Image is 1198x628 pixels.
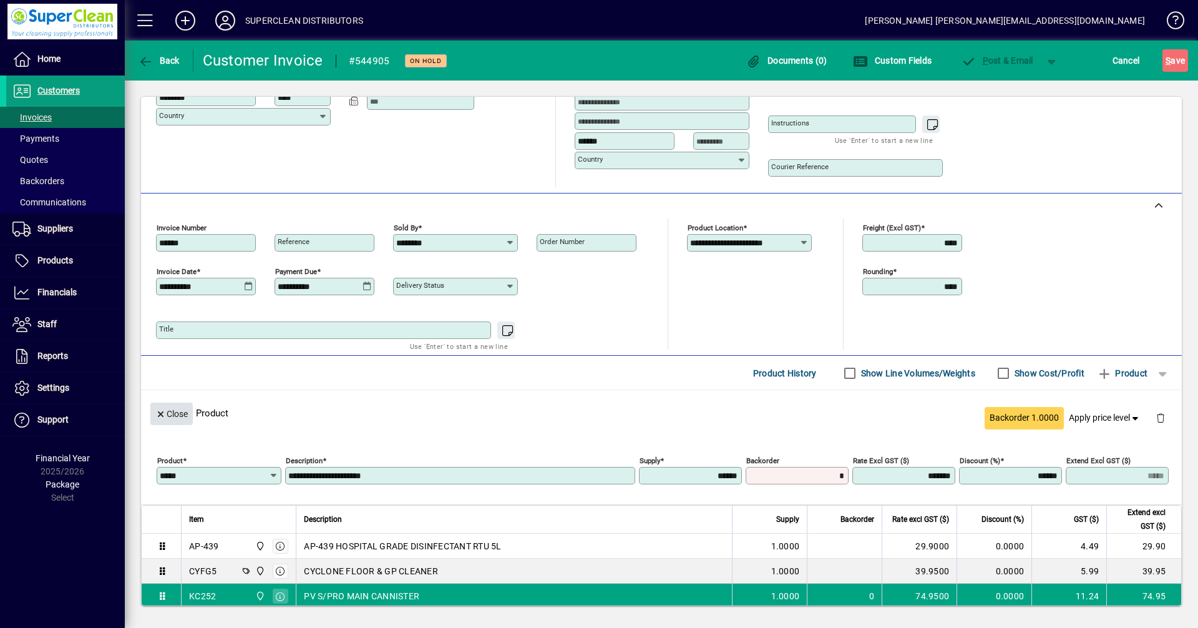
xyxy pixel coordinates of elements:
span: 1.0000 [771,590,800,602]
span: Item [189,513,204,526]
span: Support [37,415,69,424]
mat-label: Country [159,111,184,120]
button: Profile [205,9,245,32]
mat-label: Country [578,155,603,164]
button: Save [1162,49,1188,72]
a: Knowledge Base [1157,2,1182,43]
button: Apply price level [1064,407,1146,429]
span: Reports [37,351,68,361]
button: Back [135,49,183,72]
app-page-header-button: Back [125,49,193,72]
span: Invoices [12,112,52,122]
mat-label: Description [286,456,323,465]
button: Post & Email [955,49,1040,72]
a: Backorders [6,170,125,192]
span: Settings [37,383,69,393]
span: 1.0000 [771,565,800,577]
mat-label: Extend excl GST ($) [1066,456,1131,465]
mat-label: Invoice number [157,223,207,232]
mat-label: Title [159,325,173,333]
button: Cancel [1109,49,1143,72]
td: 39.95 [1106,559,1181,584]
span: S [1166,56,1171,66]
a: Home [6,44,125,75]
label: Show Line Volumes/Weights [859,367,975,380]
td: 0.0000 [957,559,1031,584]
mat-label: Delivery status [396,281,444,290]
span: Superclean Distributors [252,564,266,578]
td: 74.95 [1106,584,1181,609]
a: Financials [6,277,125,308]
div: [PERSON_NAME] [PERSON_NAME][EMAIL_ADDRESS][DOMAIN_NAME] [865,11,1145,31]
span: Superclean Distributors [252,539,266,553]
td: 0.0000 [957,534,1031,559]
span: Product History [753,363,817,383]
span: Package [46,479,79,489]
div: 74.9500 [890,590,949,602]
app-page-header-button: Delete [1146,412,1176,423]
span: Documents (0) [746,56,827,66]
a: Payments [6,128,125,149]
a: Communications [6,192,125,213]
div: CYFG5 [189,565,217,577]
div: Product [141,390,1182,436]
span: Supply [776,513,799,526]
span: Close [155,404,188,424]
span: Superclean Distributors [252,589,266,603]
span: Backorder [840,513,874,526]
a: Suppliers [6,213,125,245]
mat-hint: Use 'Enter' to start a new line [835,133,933,147]
div: Customer Invoice [203,51,323,71]
span: Financials [37,287,77,297]
mat-hint: Use 'Enter' to start a new line [410,339,508,353]
a: Settings [6,373,125,404]
div: SUPERCLEAN DISTRIBUTORS [245,11,363,31]
span: Communications [12,197,86,207]
mat-label: Backorder [746,456,779,465]
button: Delete [1146,403,1176,433]
app-page-header-button: Close [147,408,196,419]
span: Discount (%) [981,513,1024,526]
a: Staff [6,309,125,340]
td: 29.90 [1106,534,1181,559]
button: Add [165,9,205,32]
span: On hold [410,57,442,65]
span: Extend excl GST ($) [1114,506,1166,533]
span: Apply price level [1069,411,1141,424]
div: 29.9000 [890,540,949,552]
span: Cancel [1113,51,1140,71]
div: 39.9500 [890,565,949,577]
span: Financial Year [36,453,90,463]
mat-label: Sold by [394,223,418,232]
span: Back [138,56,180,66]
mat-label: Product location [688,223,743,232]
span: AP-439 HOSPITAL GRADE DISINFECTANT RTU 5L [304,540,501,552]
button: Close [150,403,193,425]
mat-label: Instructions [771,119,809,127]
span: GST ($) [1074,513,1099,526]
span: CYCLONE FLOOR & GP CLEANER [304,565,438,577]
span: Customers [37,86,80,96]
span: Description [304,513,342,526]
td: 4.49 [1031,534,1106,559]
mat-label: Rounding [863,267,893,276]
span: Suppliers [37,223,73,233]
mat-label: Supply [640,456,660,465]
a: Quotes [6,149,125,170]
mat-label: Order number [540,237,585,246]
span: ave [1166,51,1185,71]
td: 5.99 [1031,559,1106,584]
a: Products [6,245,125,277]
span: 1.0000 [771,540,800,552]
mat-label: Rate excl GST ($) [853,456,909,465]
button: Product History [748,362,822,385]
span: Quotes [12,155,48,165]
span: Home [37,54,61,64]
span: Staff [37,319,57,329]
mat-label: Invoice date [157,267,197,276]
a: Reports [6,341,125,372]
button: Custom Fields [850,49,935,72]
mat-label: Discount (%) [960,456,1000,465]
span: Payments [12,134,59,144]
div: KC252 [189,590,216,602]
